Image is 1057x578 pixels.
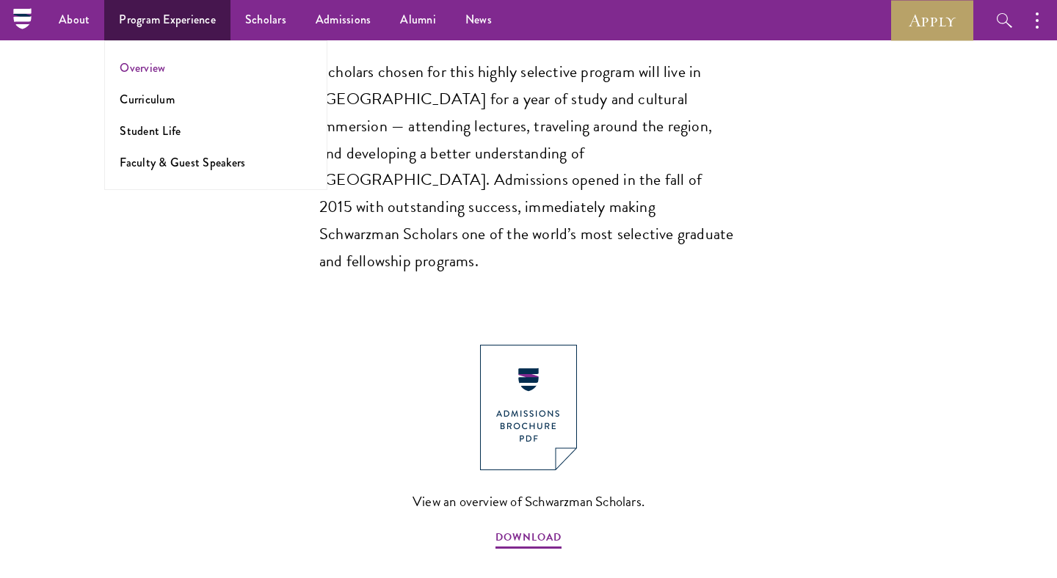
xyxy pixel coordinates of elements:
a: Curriculum [120,91,175,108]
span: DOWNLOAD [495,528,562,551]
p: Scholars chosen for this highly selective program will live in [GEOGRAPHIC_DATA] for a year of st... [319,59,738,276]
span: View an overview of Schwarzman Scholars. [413,489,644,513]
a: View an overview of Schwarzman Scholars. DOWNLOAD [413,345,644,551]
a: Student Life [120,122,181,139]
a: Overview [120,59,165,76]
a: Faculty & Guest Speakers [120,154,245,171]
